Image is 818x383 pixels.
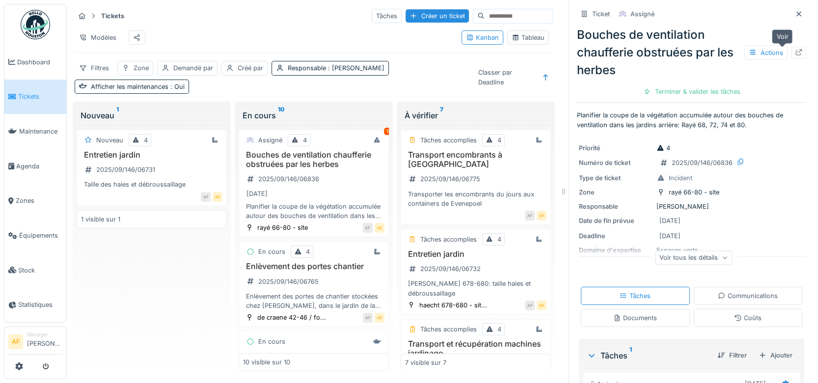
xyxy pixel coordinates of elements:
[21,10,50,39] img: Badge_color-CXgf-gQk.svg
[243,292,384,310] div: Enlèvement des portes de chantier stockées chez [PERSON_NAME], dans le jardin de la [GEOGRAPHIC_D...
[405,249,546,259] h3: Entretien jardin
[243,262,384,271] h3: Enlèvement des portes chantier
[258,247,285,256] div: En cours
[525,301,535,310] div: AF
[4,114,66,149] a: Maintenance
[587,350,709,361] div: Tâches
[375,223,384,233] div: AF
[579,231,653,241] div: Deadline
[659,216,681,225] div: [DATE]
[243,109,385,121] div: En cours
[134,63,149,73] div: Zone
[375,313,384,323] div: AF
[420,136,477,145] div: Tâches accomplies
[512,33,545,42] div: Tableau
[592,9,610,19] div: Ticket
[405,339,546,358] h3: Transport et récupération machines jardinage
[363,313,373,323] div: AF
[405,190,546,208] div: Transporter les encombrants du jours aux containers de Evenepoel
[19,127,62,136] span: Maintenance
[4,288,66,323] a: Statistiques
[4,80,66,114] a: Tickets
[75,30,121,45] div: Modèles
[144,136,148,145] div: 4
[16,196,62,205] span: Zones
[18,266,62,275] span: Stock
[613,313,657,323] div: Documents
[405,109,547,121] div: À vérifier
[440,109,443,121] sup: 7
[405,357,446,367] div: 7 visible sur 7
[406,9,469,23] div: Créer un ticket
[669,188,719,197] div: rayé 66-80 - site
[497,235,501,244] div: 4
[420,264,481,274] div: 2025/09/146/06732
[81,180,222,189] div: Taille des haies et débroussaillage
[243,150,384,169] h3: Bouches de ventilation chaufferie obstruées par les herbes
[639,85,744,98] div: Terminer & valider les tâches
[579,216,653,225] div: Date de fin prévue
[620,291,651,301] div: Tâches
[772,29,792,44] div: Voir
[243,202,384,220] div: Planifier la coupe de la végétation accumulée autour des bouches de ventilation dans les jardins ...
[81,150,222,160] h3: Entretien jardin
[278,109,285,121] sup: 10
[96,136,123,145] div: Nouveau
[201,192,211,202] div: AF
[525,211,535,220] div: AF
[257,223,308,232] div: rayé 66-80 - site
[537,301,546,310] div: AF
[81,109,223,121] div: Nouveau
[213,192,222,202] div: AF
[718,291,778,301] div: Communications
[18,92,62,101] span: Tickets
[116,109,119,121] sup: 1
[8,331,62,355] a: AF Manager[PERSON_NAME]
[91,82,185,91] div: Afficher les maintenances
[579,202,653,211] div: Responsable
[656,143,670,153] div: 4
[577,110,806,129] p: Planifier la coupe de la végétation accumulée autour des bouches de ventilation dans les jardins ...
[258,174,319,184] div: 2025/09/146/06836
[306,247,310,256] div: 4
[4,218,66,253] a: Équipements
[18,300,62,309] span: Statistiques
[713,349,751,362] div: Filtrer
[246,189,268,198] div: [DATE]
[97,11,128,21] strong: Tickets
[655,250,732,265] div: Voir tous les détails
[173,63,213,73] div: Demandé par
[288,63,384,73] div: Responsable
[4,184,66,219] a: Zones
[303,136,307,145] div: 4
[258,136,282,145] div: Assigné
[579,188,653,197] div: Zone
[16,162,62,171] span: Agenda
[497,136,501,145] div: 4
[497,325,501,334] div: 4
[755,349,796,362] div: Ajouter
[744,46,788,60] div: Actions
[405,279,546,298] div: [PERSON_NAME] 678-680: taille haies et débroussaillage
[659,231,681,241] div: [DATE]
[466,33,499,42] div: Kanban
[420,235,477,244] div: Tâches accomplies
[168,83,185,90] span: : Oui
[75,61,113,75] div: Filtres
[420,174,480,184] div: 2025/09/146/06775
[17,57,62,67] span: Dashboard
[630,9,654,19] div: Assigné
[419,301,487,310] div: haecht 678-680 - sit...
[81,215,120,224] div: 1 visible sur 1
[579,173,653,183] div: Type de ticket
[258,277,319,286] div: 2025/09/146/06765
[734,313,762,323] div: Coûts
[257,313,326,322] div: de craene 42-46 / fo...
[243,352,384,371] h3: Jardins Sect 2 Entretien - Tonte Pelouse
[4,149,66,184] a: Agenda
[405,150,546,169] h3: Transport encombrants à [GEOGRAPHIC_DATA]
[579,202,804,211] div: [PERSON_NAME]
[577,26,806,79] div: Bouches de ventilation chaufferie obstruées par les herbes
[420,325,477,334] div: Tâches accomplies
[473,65,536,89] div: Classer par Deadline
